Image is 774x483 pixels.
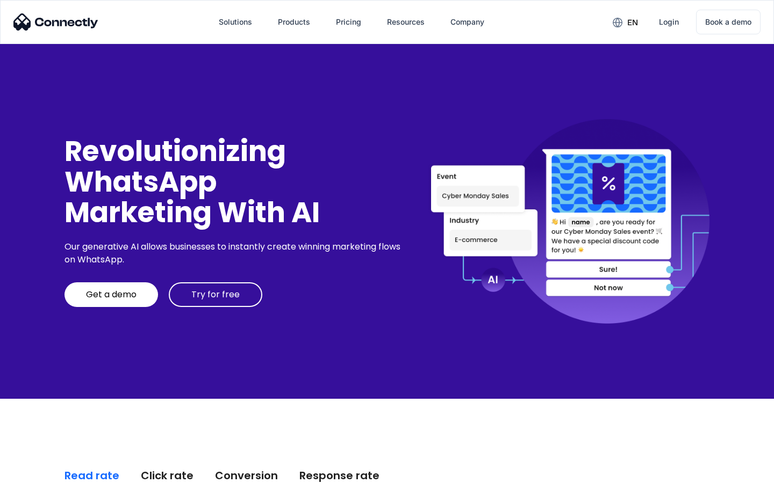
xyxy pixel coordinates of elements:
div: en [627,15,638,30]
a: Try for free [169,282,262,307]
div: Our generative AI allows businesses to instantly create winning marketing flows on WhatsApp. [64,240,404,266]
div: Read rate [64,468,119,483]
div: Pricing [336,14,361,30]
div: Revolutionizing WhatsApp Marketing With AI [64,136,404,228]
div: Company [450,14,484,30]
div: Resources [387,14,425,30]
div: Get a demo [86,289,137,300]
div: Conversion [215,468,278,483]
div: Products [278,14,310,30]
a: Login [650,9,687,35]
a: Book a demo [696,10,761,34]
div: Login [659,14,679,30]
a: Get a demo [64,282,158,307]
div: Click rate [141,468,193,483]
div: Solutions [219,14,252,30]
a: Pricing [327,9,370,35]
div: Try for free [191,289,240,300]
img: Connectly Logo [13,13,98,31]
div: Response rate [299,468,379,483]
